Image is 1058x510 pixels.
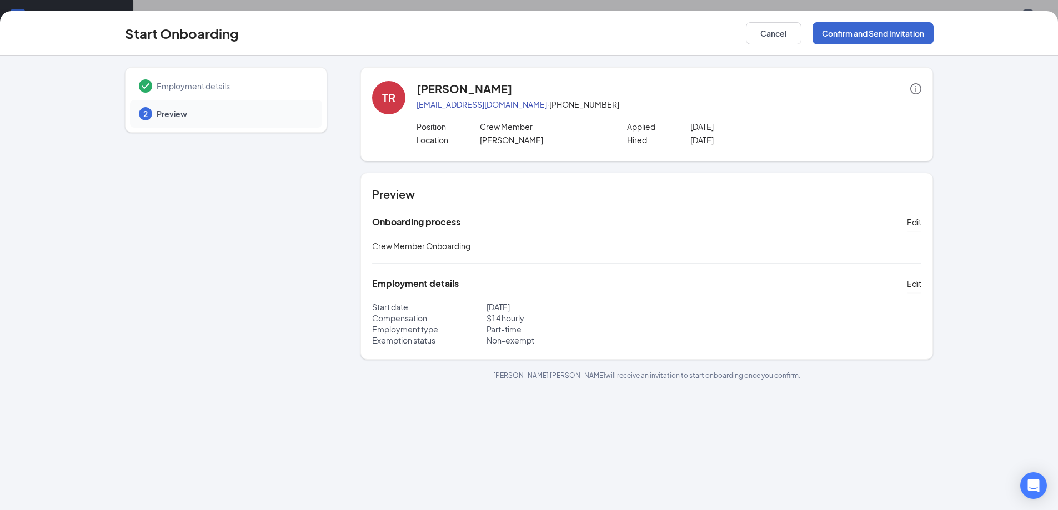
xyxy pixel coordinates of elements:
[480,134,606,145] p: [PERSON_NAME]
[417,99,921,110] p: · [PHONE_NUMBER]
[417,134,480,145] p: Location
[1020,472,1047,499] div: Open Intercom Messenger
[372,312,487,324] p: Compensation
[690,121,816,132] p: [DATE]
[487,324,647,335] p: Part-time
[907,213,921,231] button: Edit
[372,216,460,228] h5: Onboarding process
[813,22,934,44] button: Confirm and Send Invitation
[157,108,311,119] span: Preview
[372,301,487,312] p: Start date
[487,312,647,324] p: $ 14 hourly
[372,186,921,202] h4: Preview
[907,278,921,289] span: Edit
[372,335,487,346] p: Exemption status
[627,134,690,145] p: Hired
[157,80,311,92] span: Employment details
[417,121,480,132] p: Position
[143,108,148,119] span: 2
[910,83,921,94] span: info-circle
[480,121,606,132] p: Crew Member
[417,99,547,109] a: [EMAIL_ADDRESS][DOMAIN_NAME]
[907,275,921,292] button: Edit
[139,79,152,93] svg: Checkmark
[382,90,395,105] div: TR
[627,121,690,132] p: Applied
[360,371,933,380] p: [PERSON_NAME] [PERSON_NAME] will receive an invitation to start onboarding once you confirm.
[372,324,487,335] p: Employment type
[372,277,459,290] h5: Employment details
[125,24,239,43] h3: Start Onboarding
[690,134,816,145] p: [DATE]
[746,22,801,44] button: Cancel
[907,216,921,228] span: Edit
[417,81,512,97] h4: [PERSON_NAME]
[487,335,647,346] p: Non-exempt
[487,301,647,312] p: [DATE]
[372,241,470,251] span: Crew Member Onboarding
